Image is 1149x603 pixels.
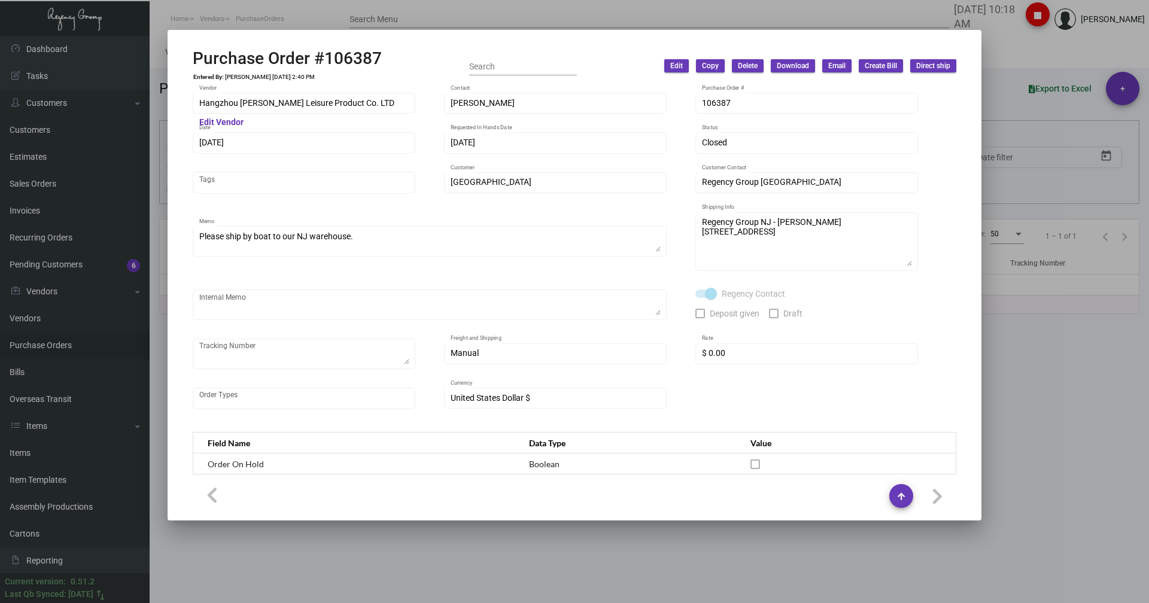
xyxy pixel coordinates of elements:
[722,287,785,301] span: Regency Contact
[208,459,264,469] span: Order On Hold
[865,61,897,71] span: Create Bill
[783,306,803,321] span: Draft
[670,61,683,71] span: Edit
[859,59,903,72] button: Create Bill
[224,74,315,81] td: [PERSON_NAME] [DATE] 2:40 PM
[5,575,66,588] div: Current version:
[517,433,738,453] th: Data Type
[828,61,846,71] span: Email
[777,61,809,71] span: Download
[771,59,815,72] button: Download
[738,433,956,453] th: Value
[696,59,725,72] button: Copy
[710,306,759,321] span: Deposit given
[738,61,758,71] span: Delete
[71,575,95,588] div: 0.51.2
[193,74,224,81] td: Entered By:
[916,61,950,71] span: Direct ship
[529,459,560,469] span: Boolean
[199,118,244,127] mat-hint: Edit Vendor
[664,59,689,72] button: Edit
[193,433,518,453] th: Field Name
[910,59,956,72] button: Direct ship
[732,59,764,72] button: Delete
[193,48,382,69] h2: Purchase Order #106387
[451,348,479,358] span: Manual
[702,138,727,147] span: Closed
[5,588,93,601] div: Last Qb Synced: [DATE]
[822,59,852,72] button: Email
[702,61,719,71] span: Copy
